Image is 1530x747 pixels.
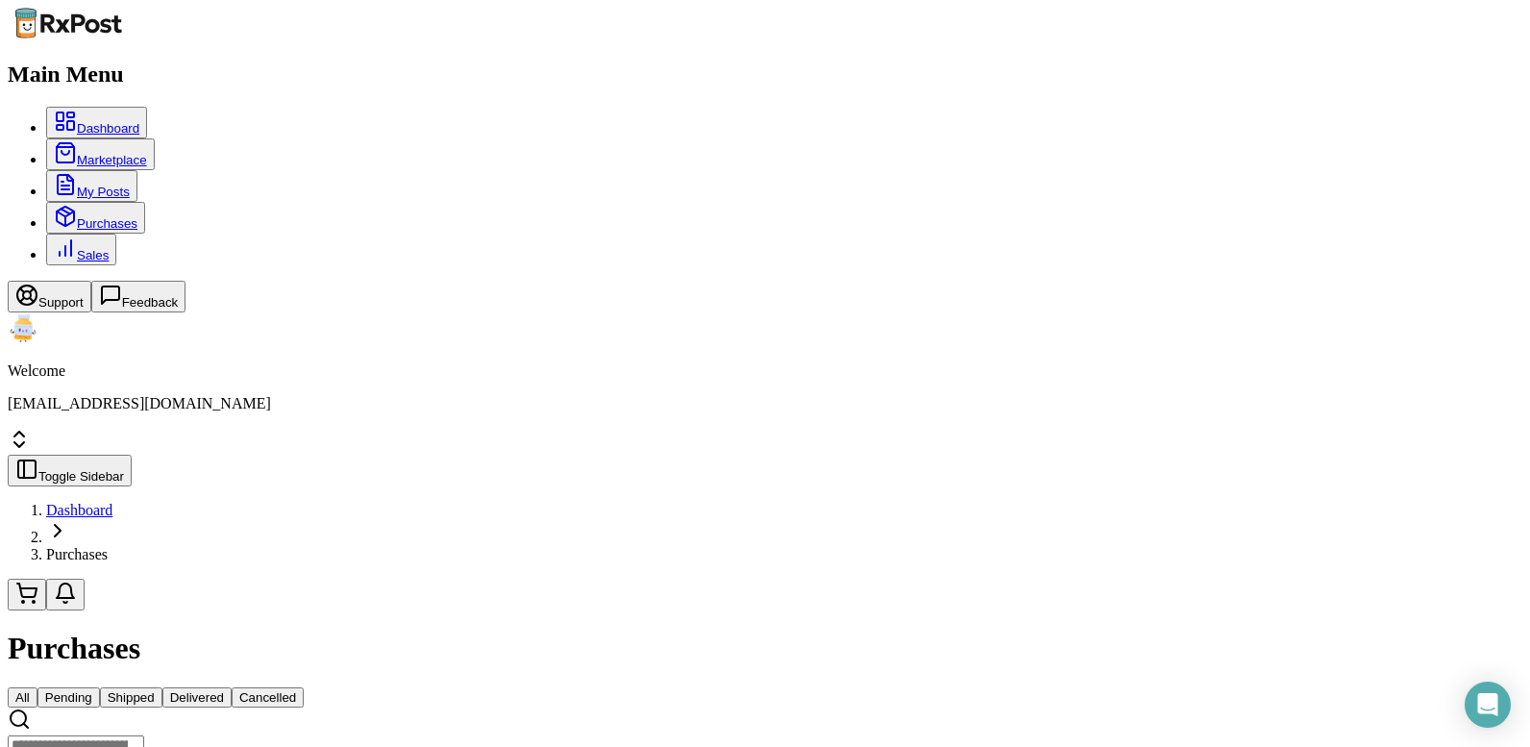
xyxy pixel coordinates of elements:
button: Delivered [162,687,232,708]
a: Delivered [162,688,232,705]
h1: Purchases [8,631,1522,666]
button: Marketplace [46,138,155,170]
button: Toggle Sidebar [8,455,132,486]
button: Shipped [100,687,162,708]
button: Purchases [46,202,145,234]
a: My Posts [54,173,130,199]
span: Purchases [46,546,108,562]
button: My Posts [46,170,137,202]
div: Open Intercom Messenger [1465,682,1511,728]
p: Welcome [8,362,1522,380]
h2: Main Menu [8,62,1522,87]
span: Feedback [122,295,179,310]
a: Marketplace [54,141,147,167]
button: Sales [46,234,116,265]
img: RxPost Logo [8,8,131,38]
a: Cancelled [232,688,304,705]
p: [EMAIL_ADDRESS][DOMAIN_NAME] [8,395,1522,412]
a: Dashboard [46,502,112,518]
button: Cancelled [232,687,304,708]
button: Feedback [91,281,186,312]
nav: breadcrumb [8,502,1522,563]
a: Purchases [54,205,137,231]
img: User avatar [8,312,38,343]
a: Pending [37,688,100,705]
a: Dashboard [54,110,139,136]
a: Shipped [100,688,162,705]
a: All [8,688,37,705]
button: Pending [37,687,100,708]
button: All [8,687,37,708]
a: Sales [54,237,109,262]
span: Toggle Sidebar [38,469,124,484]
button: Support [8,281,91,312]
button: Dashboard [46,107,147,138]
